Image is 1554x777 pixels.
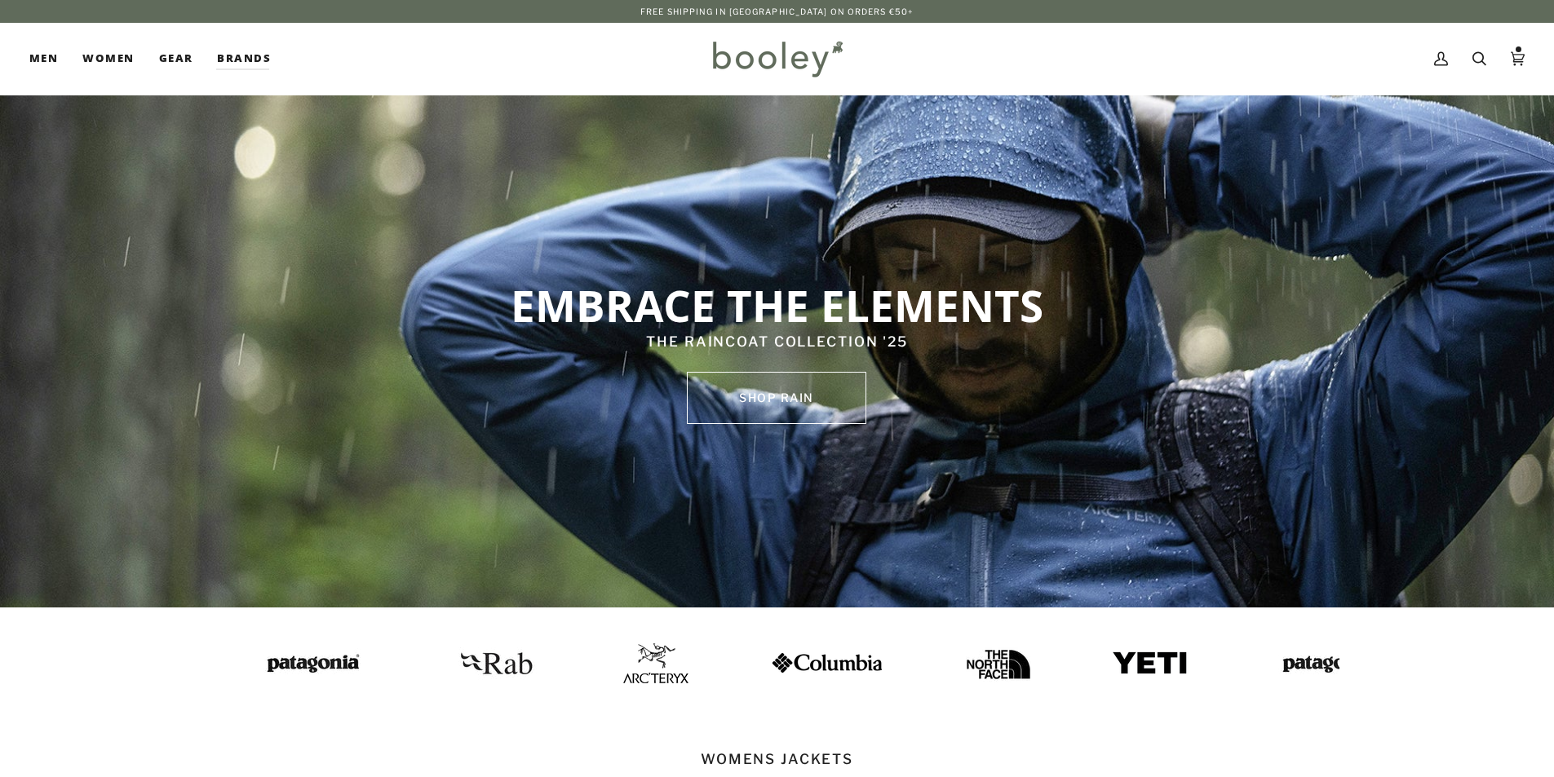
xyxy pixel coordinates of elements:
[159,51,193,67] span: Gear
[217,51,271,67] span: Brands
[706,35,848,82] img: Booley
[70,23,146,95] a: Women
[82,51,134,67] span: Women
[308,332,1246,353] p: THE RAINCOAT COLLECTION '25
[687,372,866,424] a: SHOP rain
[29,23,70,95] a: Men
[640,5,914,18] p: Free Shipping in [GEOGRAPHIC_DATA] on Orders €50+
[308,278,1246,332] p: EMBRACE THE ELEMENTS
[147,23,206,95] a: Gear
[29,51,58,67] span: Men
[205,23,283,95] a: Brands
